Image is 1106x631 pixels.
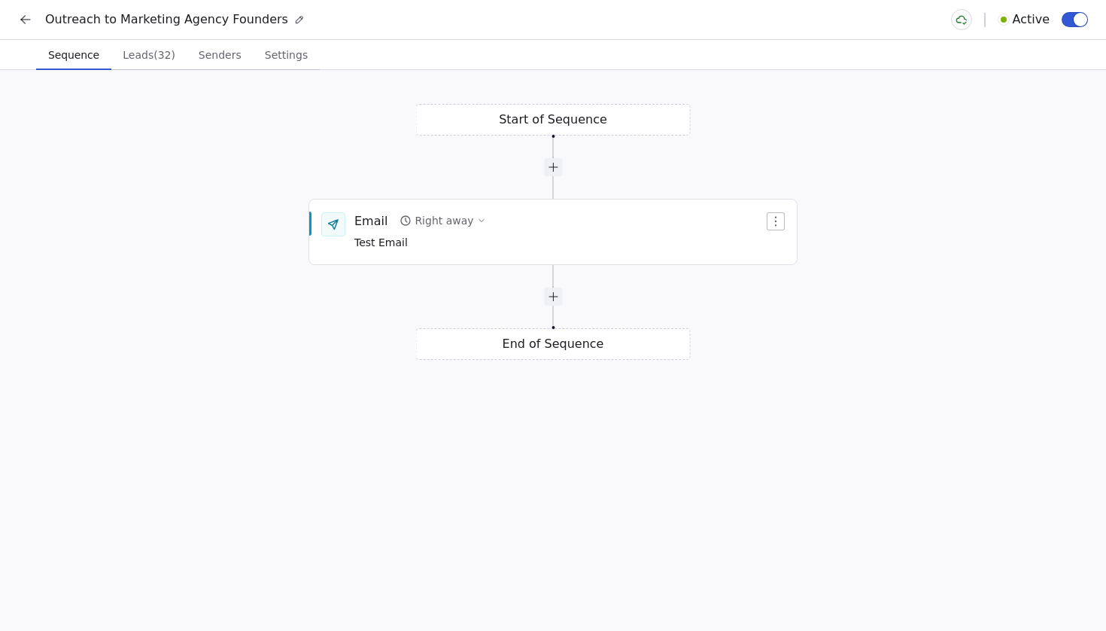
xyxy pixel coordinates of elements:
span: Sequence [42,44,105,66]
div: Email [354,212,387,229]
span: Outreach to Marketing Agency Founders [45,11,288,29]
button: Right away [393,210,491,231]
span: Senders [193,44,248,66]
span: Test Email [354,235,486,251]
div: Right away [415,213,473,228]
div: End of Sequence [416,328,691,360]
div: Start of Sequence [416,104,691,136]
span: Active [1013,11,1050,29]
div: EmailRight awayTest Email [308,199,798,265]
span: Leads (32) [117,44,181,66]
span: Settings [259,44,314,66]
